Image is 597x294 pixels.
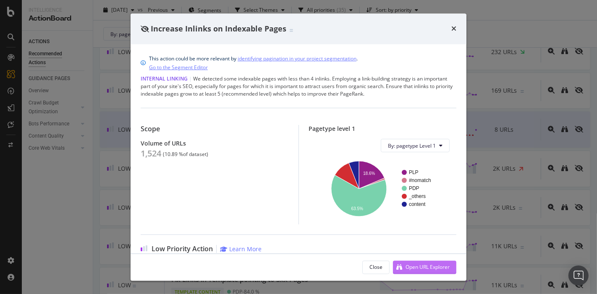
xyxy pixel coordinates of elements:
[568,265,589,286] div: Open Intercom Messenger
[149,55,358,72] div: This action could be more relevant by .
[238,55,356,63] a: identifying pagination in your project segmentation
[362,260,390,274] button: Close
[220,245,262,253] a: Learn More
[189,75,192,83] span: |
[451,23,456,34] div: times
[152,245,213,253] span: Low Priority Action
[141,140,288,147] div: Volume of URLs
[131,13,466,281] div: modal
[141,149,161,159] div: 1,524
[409,178,431,184] text: #nomatch
[149,63,208,72] a: Go to the Segment Editor
[381,139,450,153] button: By: pagetype Level 1
[141,125,288,133] div: Scope
[316,159,446,218] svg: A chart.
[393,260,456,274] button: Open URL Explorer
[229,245,262,253] div: Learn More
[151,23,286,34] span: Increase Inlinks on Indexable Pages
[408,194,426,200] text: _others
[363,172,374,176] text: 18.6%
[141,26,149,32] div: eye-slash
[309,125,457,133] div: Pagetype level 1
[369,263,382,271] div: Close
[163,152,208,158] div: ( 10.89 % of dataset )
[406,263,450,271] div: Open URL Explorer
[290,29,293,31] img: Equal
[409,186,419,192] text: PDP
[409,202,426,208] text: content
[141,55,456,72] div: info banner
[388,142,436,149] span: By: pagetype Level 1
[141,75,456,98] div: We detected some indexable pages with less than 4 inlinks. Employing a link-building strategy is ...
[141,75,188,83] span: Internal Linking
[351,207,363,211] text: 63.5%
[409,170,419,176] text: PLP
